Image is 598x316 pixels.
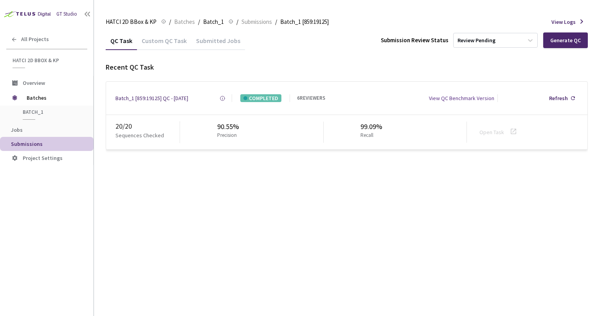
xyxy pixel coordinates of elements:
[549,94,568,102] div: Refresh
[137,37,191,50] div: Custom QC Task
[203,17,224,27] span: Batch_1
[174,17,195,27] span: Batches
[217,122,240,132] div: 90.55%
[360,122,382,132] div: 99.09%
[11,140,43,147] span: Submissions
[297,95,325,102] div: 6 REVIEWERS
[550,37,581,43] div: Generate QC
[429,94,494,102] div: View QC Benchmark Version
[240,94,281,102] div: COMPLETED
[106,17,157,27] span: HATCI 2D BBox & KP
[23,154,63,162] span: Project Settings
[173,17,196,26] a: Batches
[23,79,45,86] span: Overview
[21,36,49,43] span: All Projects
[56,11,77,18] div: GT Studio
[240,17,274,26] a: Submissions
[27,90,80,106] span: Batches
[551,18,576,26] span: View Logs
[169,17,171,27] li: /
[479,129,504,136] a: Open Task
[106,62,588,72] div: Recent QC Task
[381,36,448,44] div: Submission Review Status
[115,121,180,131] div: 20 / 20
[241,17,272,27] span: Submissions
[217,132,237,139] p: Precision
[11,126,23,133] span: Jobs
[458,37,495,44] div: Review Pending
[115,131,164,139] p: Sequences Checked
[360,132,379,139] p: Recall
[106,37,137,50] div: QC Task
[13,57,83,64] span: HATCI 2D BBox & KP
[191,37,245,50] div: Submitted Jobs
[280,17,329,27] span: Batch_1 [859:19125]
[275,17,277,27] li: /
[23,109,81,115] span: Batch_1
[115,94,188,102] a: Batch_1 [859:19125] QC - [DATE]
[236,17,238,27] li: /
[198,17,200,27] li: /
